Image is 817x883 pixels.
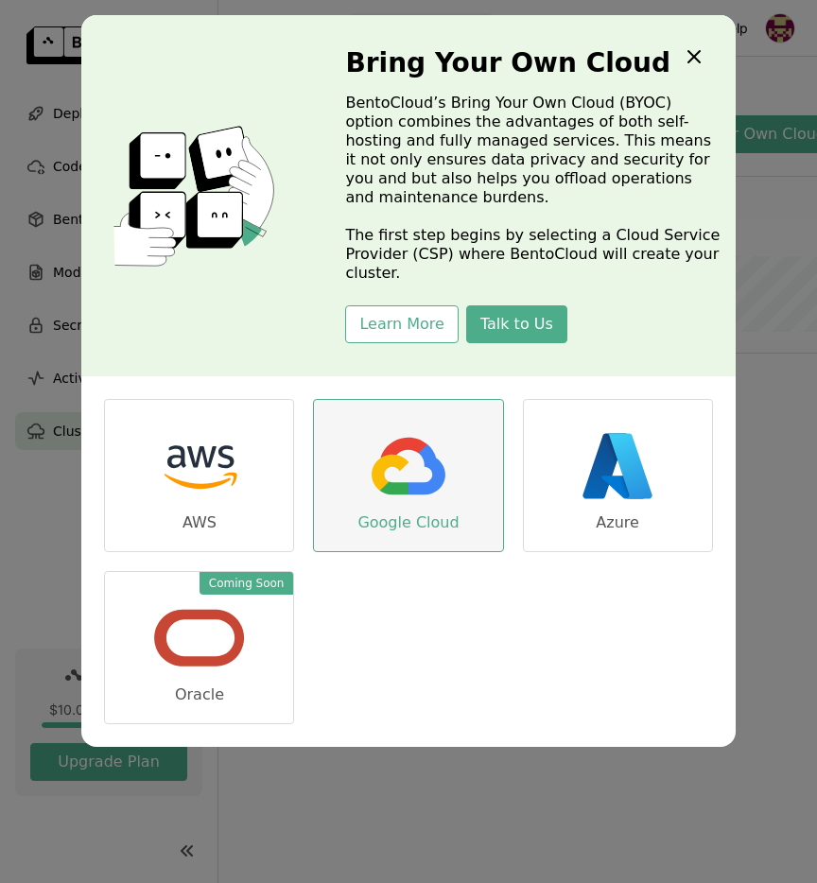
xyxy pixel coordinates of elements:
img: aws [152,419,247,513]
img: cover onboarding [96,125,300,267]
div: AWS [183,513,217,532]
div: Azure [596,513,639,532]
p: BentoCloud’s Bring Your Own Cloud (BYOC) option combines the advantages of both self-hosting and ... [345,94,720,283]
img: gcp [361,419,456,513]
a: Google Cloud [313,399,503,552]
div: Close [683,45,705,72]
img: azure [570,419,665,513]
div: Coming Soon [200,572,294,595]
button: Talk to Us [466,305,567,343]
a: Coming SoonOracle [104,571,294,724]
div: Oracle [175,685,224,704]
div: dialog [81,15,735,747]
button: Learn More [345,305,458,343]
h3: Bring Your Own Cloud [345,48,720,78]
a: AWS [104,399,294,552]
div: Google Cloud [357,513,459,532]
a: Azure [523,399,713,552]
img: oracle [152,591,247,685]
